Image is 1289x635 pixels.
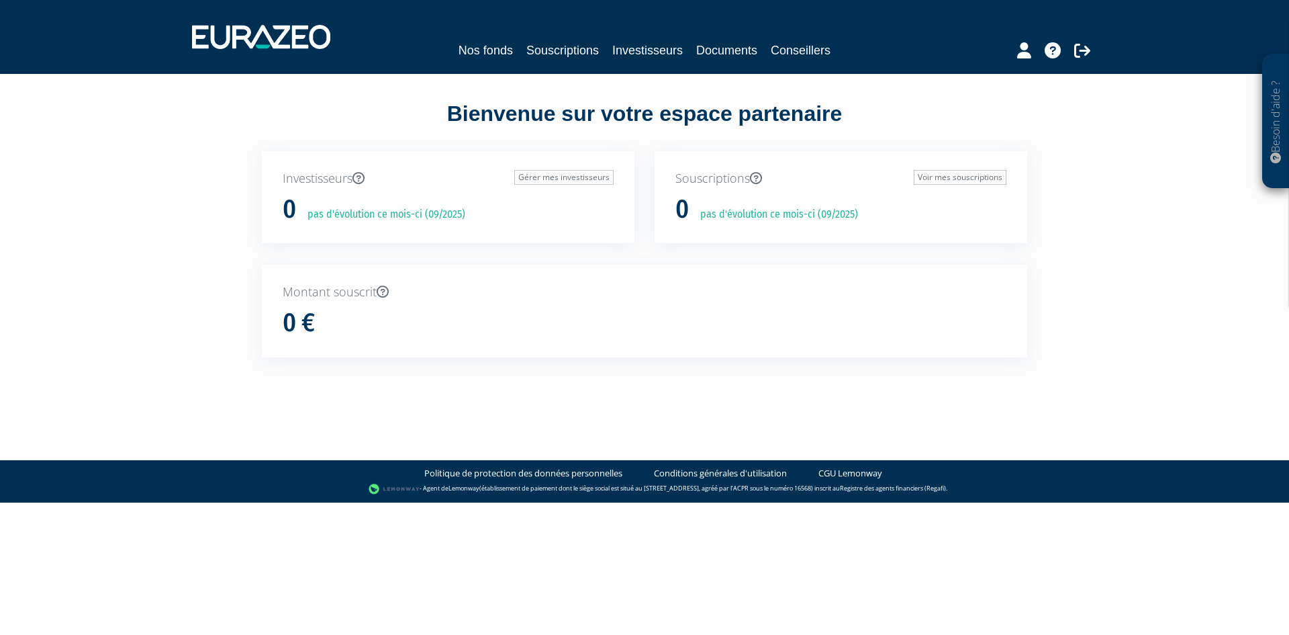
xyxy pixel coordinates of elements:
img: logo-lemonway.png [369,482,420,496]
p: pas d'évolution ce mois-ci (09/2025) [691,207,858,222]
a: Registre des agents financiers (Regafi) [840,484,946,493]
div: - Agent de (établissement de paiement dont le siège social est situé au [STREET_ADDRESS], agréé p... [13,482,1276,496]
a: CGU Lemonway [818,467,882,480]
a: Conditions générales d'utilisation [654,467,787,480]
a: Nos fonds [459,41,513,60]
p: Souscriptions [675,170,1006,187]
a: Conseillers [771,41,830,60]
h1: 0 [675,196,689,224]
a: Investisseurs [612,41,683,60]
a: Souscriptions [526,41,599,60]
p: Besoin d'aide ? [1268,61,1284,182]
p: Montant souscrit [283,284,1006,301]
h1: 0 € [283,309,315,337]
a: Politique de protection des données personnelles [424,467,622,480]
a: Voir mes souscriptions [914,170,1006,185]
p: pas d'évolution ce mois-ci (09/2025) [298,207,465,222]
div: Bienvenue sur votre espace partenaire [252,99,1037,151]
p: Investisseurs [283,170,614,187]
a: Documents [696,41,757,60]
a: Lemonway [448,484,479,493]
img: 1732889491-logotype_eurazeo_blanc_rvb.png [192,25,330,49]
a: Gérer mes investisseurs [514,170,614,185]
h1: 0 [283,196,296,224]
